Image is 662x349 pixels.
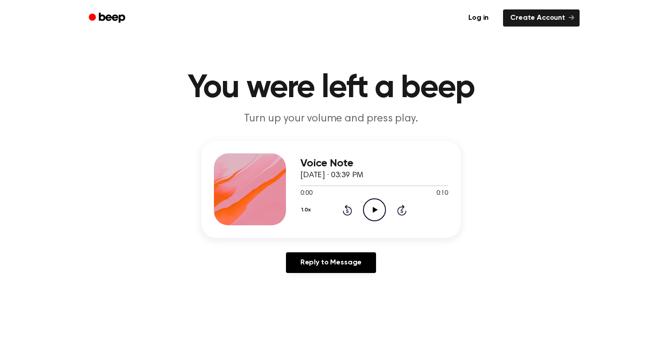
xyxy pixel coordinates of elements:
[82,9,133,27] a: Beep
[300,202,314,218] button: 1.0x
[158,112,504,126] p: Turn up your volume and press play.
[436,189,448,198] span: 0:10
[300,171,363,179] span: [DATE] · 03:39 PM
[300,157,448,170] h3: Voice Note
[503,9,580,27] a: Create Account
[100,72,562,104] h1: You were left a beep
[459,8,498,28] a: Log in
[286,252,376,273] a: Reply to Message
[300,189,312,198] span: 0:00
